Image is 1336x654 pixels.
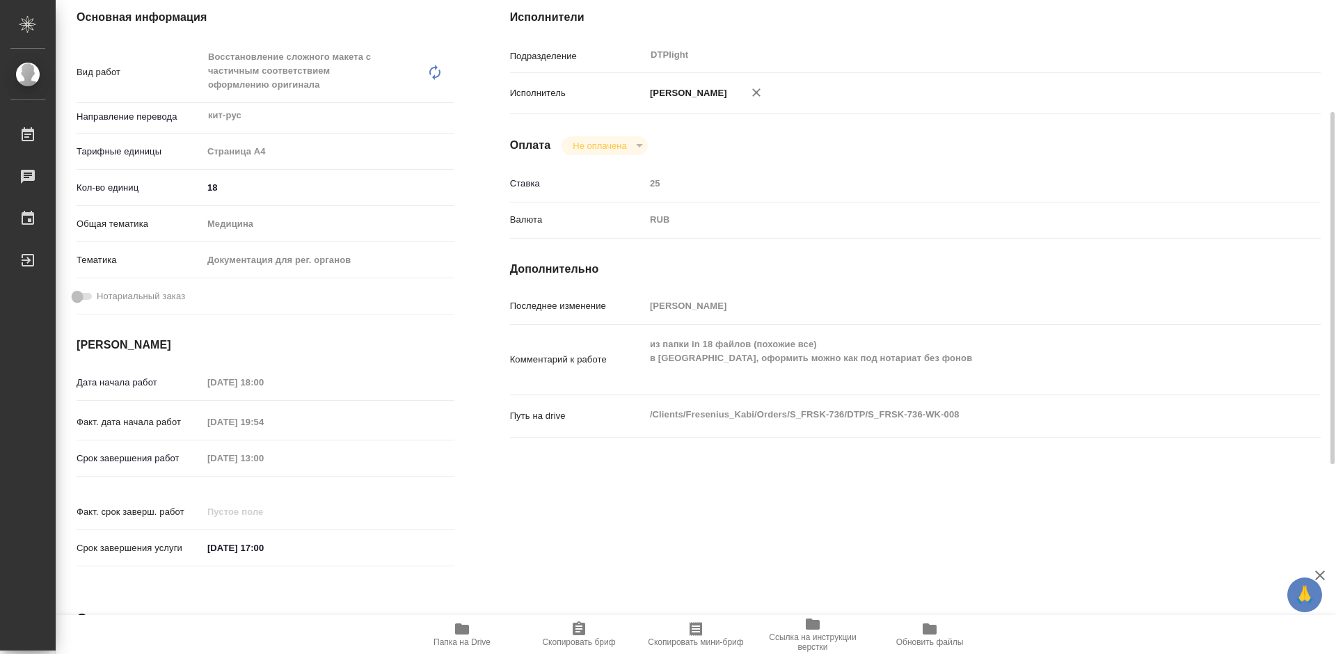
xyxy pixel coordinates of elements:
p: Путь на drive [510,409,645,423]
input: ✎ Введи что-нибудь [202,177,454,198]
input: Пустое поле [202,448,324,468]
input: Пустое поле [202,502,324,522]
p: Комментарий к работе [510,353,645,367]
h4: [PERSON_NAME] [77,337,454,353]
textarea: из папки in 18 файлов (похожие все) в [GEOGRAPHIC_DATA], оформить можно как под нотариат без фонов [645,333,1253,384]
p: [PERSON_NAME] [645,86,727,100]
input: Пустое поле [645,173,1253,193]
span: Скопировать бриф [542,637,615,647]
p: Направление перевода [77,110,202,124]
p: Подразделение [510,49,645,63]
p: Дата начала работ [77,376,202,390]
p: Срок завершения работ [77,452,202,465]
p: Факт. дата начала работ [77,415,202,429]
div: Не оплачена [562,136,647,155]
p: Срок завершения услуги [77,541,202,555]
h4: Основная информация [77,9,454,26]
input: Пустое поле [202,372,324,392]
div: Страница А4 [202,140,454,163]
p: Последнее изменение [510,299,645,313]
p: Тарифные единицы [77,145,202,159]
p: Кол-во единиц [77,181,202,195]
p: Факт. срок заверш. работ [77,505,202,519]
p: Тематика [77,253,202,267]
h4: Исполнители [510,9,1321,26]
div: RUB [645,208,1253,232]
h4: Дополнительно [510,261,1321,278]
p: Исполнитель [510,86,645,100]
h4: Оплата [510,137,551,154]
span: Папка на Drive [434,637,491,647]
span: Обновить файлы [896,637,964,647]
textarea: /Clients/Fresenius_Kabi/Orders/S_FRSK-736/DTP/S_FRSK-736-WK-008 [645,403,1253,426]
span: Ссылка на инструкции верстки [763,632,863,652]
div: Документация для рег. органов [202,248,454,272]
p: Ставка [510,177,645,191]
div: Медицина [202,212,454,236]
input: ✎ Введи что-нибудь [202,538,324,558]
button: Скопировать мини-бриф [637,615,754,654]
span: Нотариальный заказ [97,289,185,303]
span: 🙏 [1293,580,1317,609]
span: Скопировать мини-бриф [648,637,743,647]
button: Ссылка на инструкции верстки [754,615,871,654]
p: Валюта [510,213,645,227]
p: Вид работ [77,65,202,79]
button: Папка на Drive [404,615,520,654]
p: Общая тематика [77,217,202,231]
button: Обновить файлы [871,615,988,654]
input: Пустое поле [202,412,324,432]
h2: Заказ [77,609,122,631]
button: Удалить исполнителя [741,77,772,108]
button: Скопировать бриф [520,615,637,654]
button: Не оплачена [568,140,630,152]
input: Пустое поле [645,296,1253,316]
button: 🙏 [1287,577,1322,612]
